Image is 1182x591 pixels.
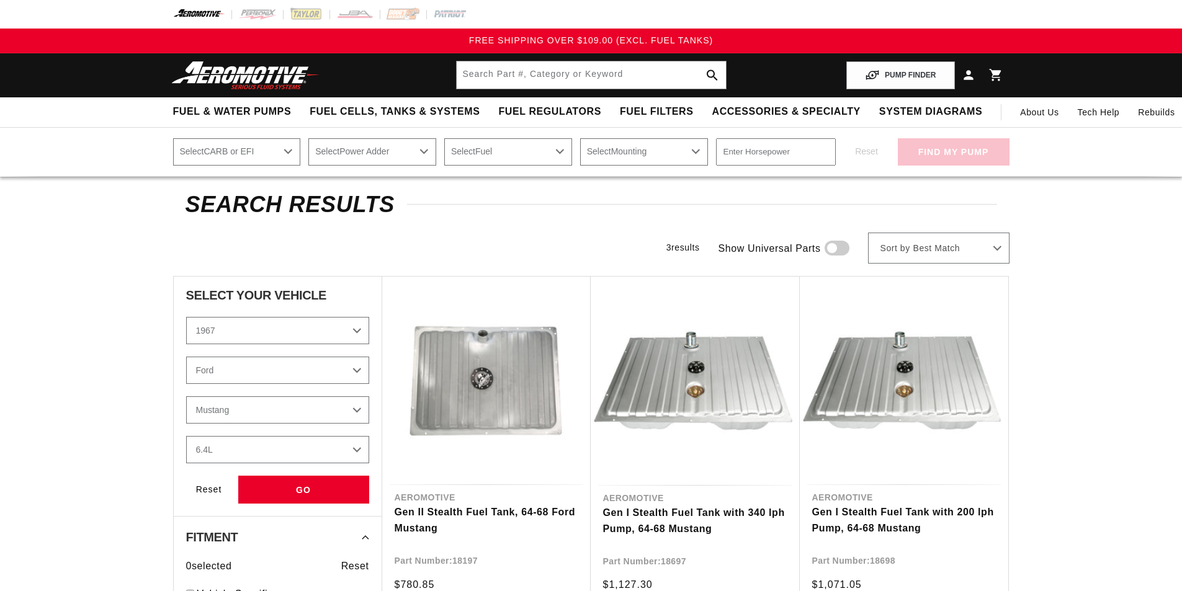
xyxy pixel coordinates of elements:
[498,105,601,118] span: Fuel Regulators
[712,105,861,118] span: Accessories & Specialty
[186,357,369,384] select: Make
[846,61,954,89] button: PUMP FINDER
[308,138,436,166] select: Power Adder
[238,476,369,504] div: GO
[444,138,572,166] select: Fuel
[469,35,713,45] span: FREE SHIPPING OVER $109.00 (EXCL. FUEL TANKS)
[580,138,708,166] select: Mounting
[1011,97,1068,127] a: About Us
[186,476,232,504] div: Reset
[173,138,301,166] select: CARB or EFI
[1068,97,1129,127] summary: Tech Help
[186,531,238,543] span: Fitment
[186,396,369,424] select: Model
[699,61,726,89] button: search button
[620,105,694,118] span: Fuel Filters
[395,504,578,536] a: Gen II Stealth Fuel Tank, 64-68 Ford Mustang
[173,105,292,118] span: Fuel & Water Pumps
[186,195,997,215] h2: Search Results
[719,241,821,257] span: Show Universal Parts
[489,97,610,127] summary: Fuel Regulators
[300,97,489,127] summary: Fuel Cells, Tanks & Systems
[457,61,726,89] input: Search by Part Number, Category or Keyword
[341,558,369,574] span: Reset
[186,558,232,574] span: 0 selected
[1078,105,1120,119] span: Tech Help
[164,97,301,127] summary: Fuel & Water Pumps
[879,105,982,118] span: System Diagrams
[666,242,700,252] span: 3 results
[603,505,787,536] a: Gen I Stealth Fuel Tank with 340 lph Pump, 64-68 Mustang
[880,242,910,255] span: Sort by
[168,61,323,90] img: Aeromotive
[186,317,369,344] select: Year
[868,233,1010,264] select: Sort by
[1020,107,1059,117] span: About Us
[716,138,836,166] input: Enter Horsepower
[611,97,703,127] summary: Fuel Filters
[870,97,992,127] summary: System Diagrams
[812,504,996,536] a: Gen I Stealth Fuel Tank with 200 lph Pump, 64-68 Mustang
[186,436,369,463] select: Engine
[1138,105,1175,119] span: Rebuilds
[186,289,369,304] div: Select Your Vehicle
[703,97,870,127] summary: Accessories & Specialty
[310,105,480,118] span: Fuel Cells, Tanks & Systems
